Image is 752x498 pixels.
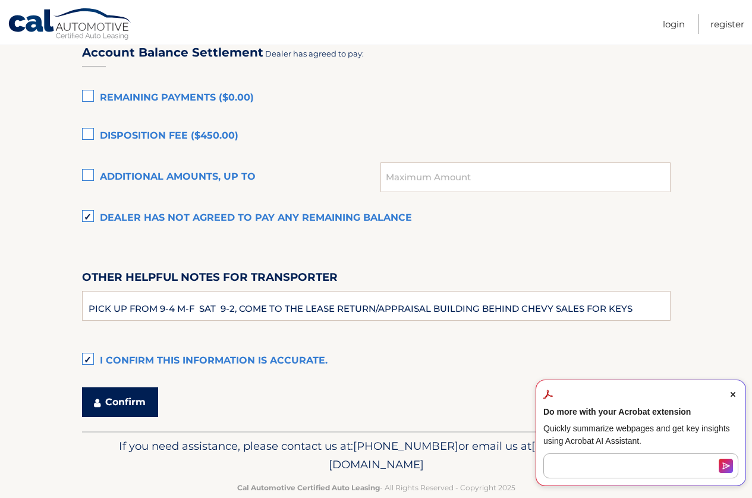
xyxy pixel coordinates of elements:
[380,162,670,192] input: Maximum Amount
[82,86,671,110] label: Remaining Payments ($0.00)
[90,437,663,475] p: If you need assistance, please contact us at: or email us at
[82,124,671,148] label: Disposition Fee ($450.00)
[353,439,458,453] span: [PHONE_NUMBER]
[90,481,663,494] p: - All Rights Reserved - Copyright 2025
[82,206,671,230] label: Dealer has not agreed to pay any remaining balance
[82,349,671,373] label: I confirm this information is accurate.
[82,268,338,290] label: Other helpful notes for transporter
[663,14,685,34] a: Login
[82,165,381,189] label: Additional amounts, up to
[82,45,263,60] h3: Account Balance Settlement
[82,387,158,417] button: Confirm
[8,8,133,42] a: Cal Automotive
[237,483,380,492] strong: Cal Automotive Certified Auto Leasing
[710,14,744,34] a: Register
[265,49,364,58] span: Dealer has agreed to pay:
